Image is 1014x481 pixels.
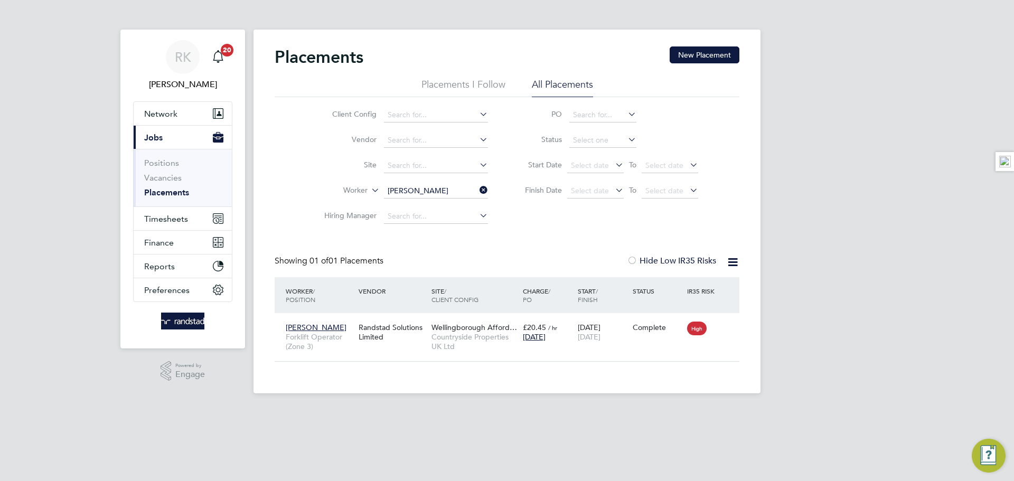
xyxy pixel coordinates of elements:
[144,158,179,168] a: Positions
[316,211,377,220] label: Hiring Manager
[144,261,175,271] span: Reports
[626,158,640,172] span: To
[523,332,546,342] span: [DATE]
[687,322,707,335] span: High
[316,135,377,144] label: Vendor
[161,313,205,329] img: randstad-logo-retina.png
[532,78,593,97] li: All Placements
[514,135,562,144] label: Status
[144,187,189,197] a: Placements
[431,287,478,304] span: / Client Config
[133,313,232,329] a: Go to home page
[431,332,518,351] span: Countryside Properties UK Ltd
[275,256,386,267] div: Showing
[431,323,517,332] span: Wellingborough Afford…
[627,256,716,266] label: Hide Low IR35 Risks
[134,149,232,206] div: Jobs
[144,109,177,119] span: Network
[578,287,598,304] span: / Finish
[144,238,174,248] span: Finance
[645,186,683,195] span: Select date
[633,323,682,332] div: Complete
[384,108,488,122] input: Search for...
[569,133,636,148] input: Select one
[286,287,315,304] span: / Position
[514,160,562,169] label: Start Date
[120,30,245,348] nav: Main navigation
[684,281,721,300] div: IR35 Risk
[144,133,163,143] span: Jobs
[630,281,685,300] div: Status
[134,102,232,125] button: Network
[972,439,1006,473] button: Engage Resource Center
[421,78,505,97] li: Placements I Follow
[134,207,232,230] button: Timesheets
[134,254,232,278] button: Reports
[283,281,356,309] div: Worker
[384,209,488,224] input: Search for...
[523,287,550,304] span: / PO
[384,158,488,173] input: Search for...
[514,109,562,119] label: PO
[134,231,232,254] button: Finance
[283,317,739,326] a: [PERSON_NAME]Forklift Operator (Zone 3)Randstad Solutions LimitedWellingborough Afford…Countrysid...
[316,160,377,169] label: Site
[384,184,488,199] input: Search for...
[645,161,683,170] span: Select date
[571,186,609,195] span: Select date
[575,281,630,309] div: Start
[307,185,368,196] label: Worker
[175,370,205,379] span: Engage
[548,324,557,332] span: / hr
[175,50,191,64] span: RK
[523,323,546,332] span: £20.45
[575,317,630,347] div: [DATE]
[514,185,562,195] label: Finish Date
[309,256,328,266] span: 01 of
[133,40,232,91] a: RK[PERSON_NAME]
[133,78,232,91] span: Russell Kerley
[429,281,520,309] div: Site
[175,361,205,370] span: Powered by
[626,183,640,197] span: To
[578,332,600,342] span: [DATE]
[569,108,636,122] input: Search for...
[286,332,353,351] span: Forklift Operator (Zone 3)
[161,361,205,381] a: Powered byEngage
[134,126,232,149] button: Jobs
[144,285,190,295] span: Preferences
[356,281,429,300] div: Vendor
[221,44,233,56] span: 20
[670,46,739,63] button: New Placement
[356,317,429,347] div: Randstad Solutions Limited
[144,214,188,224] span: Timesheets
[208,40,229,74] a: 20
[316,109,377,119] label: Client Config
[134,278,232,301] button: Preferences
[275,46,363,68] h2: Placements
[520,281,575,309] div: Charge
[309,256,383,266] span: 01 Placements
[144,173,182,183] a: Vacancies
[286,323,346,332] span: [PERSON_NAME]
[384,133,488,148] input: Search for...
[571,161,609,170] span: Select date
